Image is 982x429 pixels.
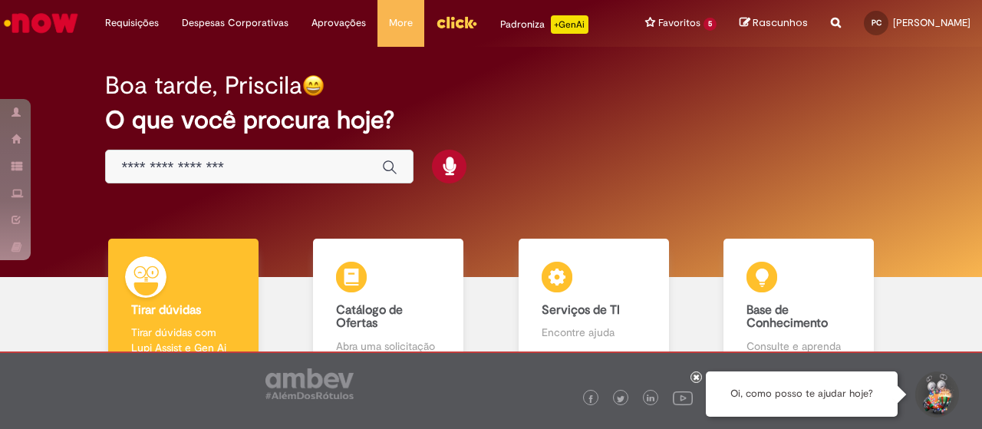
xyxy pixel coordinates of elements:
[872,18,881,28] span: PC
[647,394,654,404] img: logo_footer_linkedin.png
[436,11,477,34] img: click_logo_yellow_360x200.png
[336,302,403,332] b: Catálogo de Ofertas
[131,302,201,318] b: Tirar dúvidas
[500,15,588,34] div: Padroniza
[105,15,159,31] span: Requisições
[286,239,492,371] a: Catálogo de Ofertas Abra uma solicitação
[311,15,366,31] span: Aprovações
[697,239,902,371] a: Base de Conhecimento Consulte e aprenda
[2,8,81,38] img: ServiceNow
[753,15,808,30] span: Rascunhos
[673,388,693,408] img: logo_footer_youtube.png
[746,302,828,332] b: Base de Conhecimento
[617,395,624,403] img: logo_footer_twitter.png
[706,371,898,417] div: Oi, como posso te ajudar hoje?
[491,239,697,371] a: Serviços de TI Encontre ajuda
[105,72,302,99] h2: Boa tarde, Priscila
[913,371,959,417] button: Iniciar Conversa de Suporte
[542,302,620,318] b: Serviços de TI
[587,395,595,403] img: logo_footer_facebook.png
[105,107,876,134] h2: O que você procura hoje?
[182,15,288,31] span: Despesas Corporativas
[893,16,970,29] span: [PERSON_NAME]
[131,325,236,355] p: Tirar dúvidas com Lupi Assist e Gen Ai
[302,74,325,97] img: happy-face.png
[740,16,808,31] a: Rascunhos
[542,325,646,340] p: Encontre ajuda
[704,18,717,31] span: 5
[551,15,588,34] p: +GenAi
[389,15,413,31] span: More
[658,15,700,31] span: Favoritos
[336,338,440,354] p: Abra uma solicitação
[265,368,354,399] img: logo_footer_ambev_rotulo_gray.png
[746,338,851,354] p: Consulte e aprenda
[81,239,286,371] a: Tirar dúvidas Tirar dúvidas com Lupi Assist e Gen Ai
